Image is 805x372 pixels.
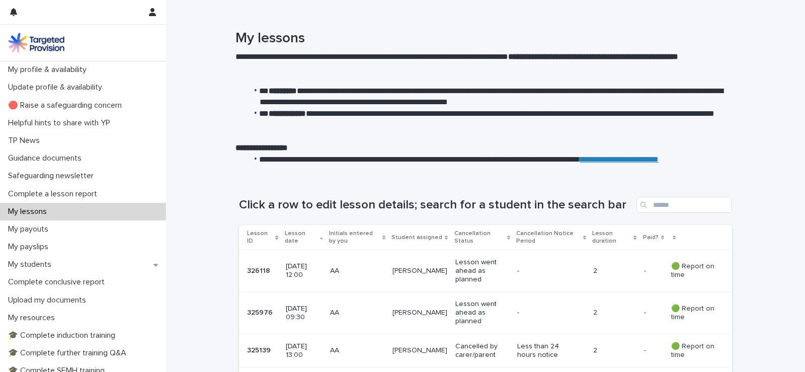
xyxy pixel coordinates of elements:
[4,154,90,163] p: Guidance documents
[671,262,716,279] p: 🟢 Report on time
[392,267,447,275] p: [PERSON_NAME]
[593,346,636,355] p: 2
[239,292,732,334] tr: 325976325976 [DATE] 09:30AA[PERSON_NAME]Lesson went ahead as planned-2-- 🟢 Report on time
[455,342,509,359] p: Cancelled by carer/parent
[454,228,505,247] p: Cancellation Status
[4,118,118,128] p: Helpful hints to share with YP
[247,344,273,355] p: 325139
[671,342,716,359] p: 🟢 Report on time
[392,346,447,355] p: [PERSON_NAME]
[4,101,130,110] p: 🔴 Raise a safeguarding concern
[517,267,573,275] p: -
[636,197,732,213] input: Search
[4,331,123,340] p: 🎓 Complete induction training
[4,242,56,252] p: My payslips
[593,267,636,275] p: 2
[239,334,732,367] tr: 325139325139 [DATE] 13:00AA[PERSON_NAME]Cancelled by carer/parentLess than 24 hours notice2-- 🟢 R...
[643,232,659,243] p: Paid?
[455,300,509,325] p: Lesson went ahead as planned
[247,307,275,317] p: 325976
[4,348,134,358] p: 🎓 Complete further training Q&A
[330,267,384,275] p: AA
[644,307,648,317] p: -
[4,171,102,181] p: Safeguarding newsletter
[671,305,716,322] p: 🟢 Report on time
[247,265,272,275] p: 326118
[517,309,573,317] p: -
[4,189,105,199] p: Complete a lesson report
[8,33,64,53] img: M5nRWzHhSzIhMunXDL62
[286,262,322,279] p: [DATE] 12:00
[516,228,581,247] p: Cancellation Notice Period
[4,225,56,234] p: My payouts
[644,344,648,355] p: -
[455,258,509,283] p: Lesson went ahead as planned
[247,228,273,247] p: Lesson ID
[4,260,59,269] p: My students
[4,277,113,287] p: Complete conclusive report
[592,228,631,247] p: Lesson duration
[4,136,48,145] p: TP News
[4,313,63,323] p: My resources
[644,265,648,275] p: -
[239,198,632,212] h1: Click a row to edit lesson details; search for a student in the search bar
[593,309,636,317] p: 2
[4,295,94,305] p: Upload my documents
[286,342,322,359] p: [DATE] 13:00
[235,30,729,47] h1: My lessons
[391,232,442,243] p: Student assigned
[285,228,317,247] p: Lesson date
[330,309,384,317] p: AA
[4,207,55,216] p: My lessons
[4,65,95,75] p: My profile & availability
[239,250,732,292] tr: 326118326118 [DATE] 12:00AA[PERSON_NAME]Lesson went ahead as planned-2-- 🟢 Report on time
[517,342,573,359] p: Less than 24 hours notice
[329,228,380,247] p: Initials entered by you
[392,309,447,317] p: [PERSON_NAME]
[4,83,110,92] p: Update profile & availability
[286,305,322,322] p: [DATE] 09:30
[330,346,384,355] p: AA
